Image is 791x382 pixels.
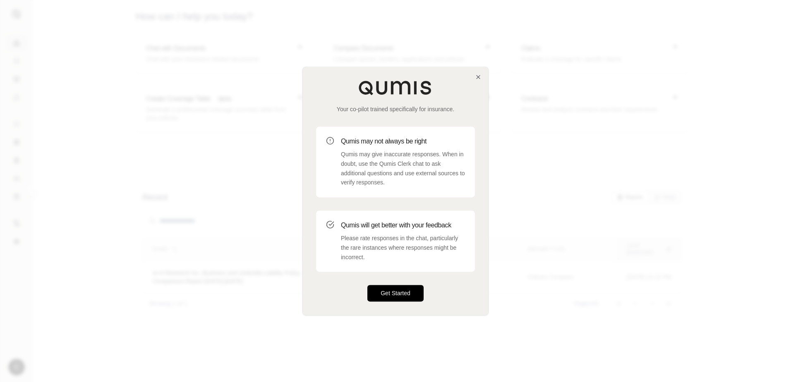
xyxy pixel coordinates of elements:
p: Your co-pilot trained specifically for insurance. [316,105,475,113]
h3: Qumis will get better with your feedback [341,220,465,230]
p: Qumis may give inaccurate responses. When in doubt, use the Qumis Clerk chat to ask additional qu... [341,150,465,187]
p: Please rate responses in the chat, particularly the rare instances where responses might be incor... [341,234,465,262]
img: Qumis Logo [358,80,433,95]
h3: Qumis may not always be right [341,136,465,146]
button: Get Started [367,285,424,302]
